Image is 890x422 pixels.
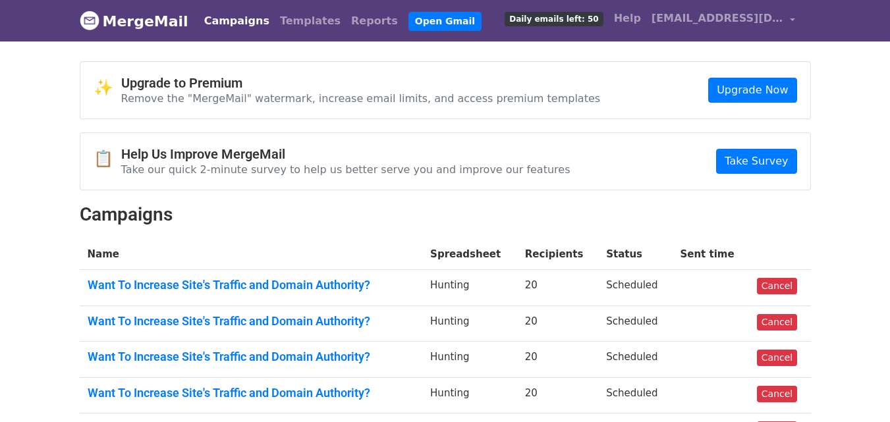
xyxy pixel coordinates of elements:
[757,278,797,294] a: Cancel
[121,92,601,105] p: Remove the "MergeMail" watermark, increase email limits, and access premium templates
[94,149,121,169] span: 📋
[672,239,748,270] th: Sent time
[757,314,797,330] a: Cancel
[598,305,672,342] td: Scheduled
[598,377,672,413] td: Scheduled
[422,305,517,342] td: Hunting
[646,5,800,36] a: [EMAIL_ADDRESS][DOMAIN_NAME]
[88,278,415,292] a: Want To Increase Site's Traffic and Domain Authority?
[716,149,796,174] a: Take Survey
[121,146,570,162] h4: Help Us Improve MergeMail
[80,239,423,270] th: Name
[598,270,672,306] td: Scheduled
[609,5,646,32] a: Help
[94,78,121,97] span: ✨
[652,11,783,26] span: [EMAIL_ADDRESS][DOMAIN_NAME]
[80,7,188,35] a: MergeMail
[517,239,598,270] th: Recipients
[757,350,797,366] a: Cancel
[708,78,796,103] a: Upgrade Now
[422,270,517,306] td: Hunting
[88,350,415,364] a: Want To Increase Site's Traffic and Domain Authority?
[499,5,608,32] a: Daily emails left: 50
[598,342,672,378] td: Scheduled
[80,203,811,226] h2: Campaigns
[80,11,99,30] img: MergeMail logo
[422,239,517,270] th: Spreadsheet
[517,305,598,342] td: 20
[517,270,598,306] td: 20
[121,75,601,91] h4: Upgrade to Premium
[346,8,403,34] a: Reports
[275,8,346,34] a: Templates
[517,377,598,413] td: 20
[517,342,598,378] td: 20
[121,163,570,176] p: Take our quick 2-minute survey to help us better serve you and improve our features
[505,12,603,26] span: Daily emails left: 50
[598,239,672,270] th: Status
[757,386,797,402] a: Cancel
[408,12,482,31] a: Open Gmail
[88,314,415,329] a: Want To Increase Site's Traffic and Domain Authority?
[88,386,415,400] a: Want To Increase Site's Traffic and Domain Authority?
[199,8,275,34] a: Campaigns
[422,377,517,413] td: Hunting
[422,342,517,378] td: Hunting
